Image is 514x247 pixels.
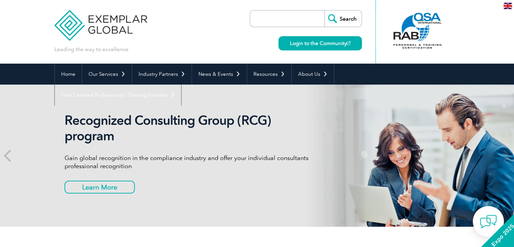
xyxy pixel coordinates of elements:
[132,64,192,85] a: Industry Partners
[65,154,318,170] p: Gain global recognition in the compliance industry and offer your individual consultants professi...
[65,181,135,194] a: Learn More
[247,64,291,85] a: Resources
[55,64,82,85] a: Home
[55,85,181,106] a: Find Certified Professional / Training Provider
[278,36,362,50] a: Login to the Community
[324,10,362,27] input: Search
[65,113,318,144] h2: Recognized Consulting Group (RCG) program
[54,46,128,53] p: Leading the way to excellence
[480,213,497,230] img: contact-chat.png
[504,3,512,9] img: en
[82,64,132,85] a: Our Services
[347,41,350,45] img: open_square.png
[192,64,247,85] a: News & Events
[292,64,334,85] a: About Us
